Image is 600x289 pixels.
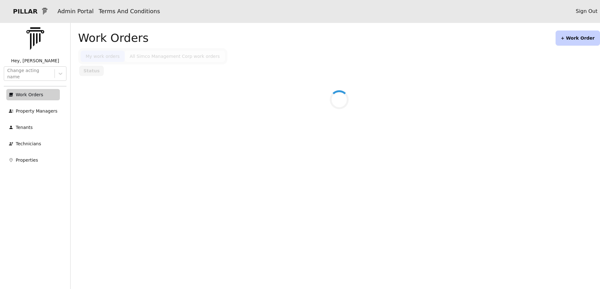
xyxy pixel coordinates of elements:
[57,8,94,14] a: Admin Portal
[16,141,41,147] p: Technicians
[16,92,43,98] p: Work Orders
[99,8,160,14] a: Terms And Conditions
[20,23,51,54] img: PILLAR
[556,31,600,46] button: + Work Order
[6,138,60,149] a: Technicians
[16,124,33,131] p: Tenants
[7,67,51,80] div: Change acting name
[4,58,66,64] p: Hey, [PERSON_NAME]
[78,32,149,44] h1: Work Orders
[6,89,60,100] a: Work Orders
[6,122,60,133] a: Tenants
[576,8,597,15] a: Sign Out
[16,108,57,114] p: Property Managers
[40,7,49,16] img: 1
[6,105,60,117] a: Property Managers
[16,157,38,163] p: Properties
[3,4,55,19] a: PILLAR
[8,7,37,16] p: PILLAR
[6,154,60,166] a: Properties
